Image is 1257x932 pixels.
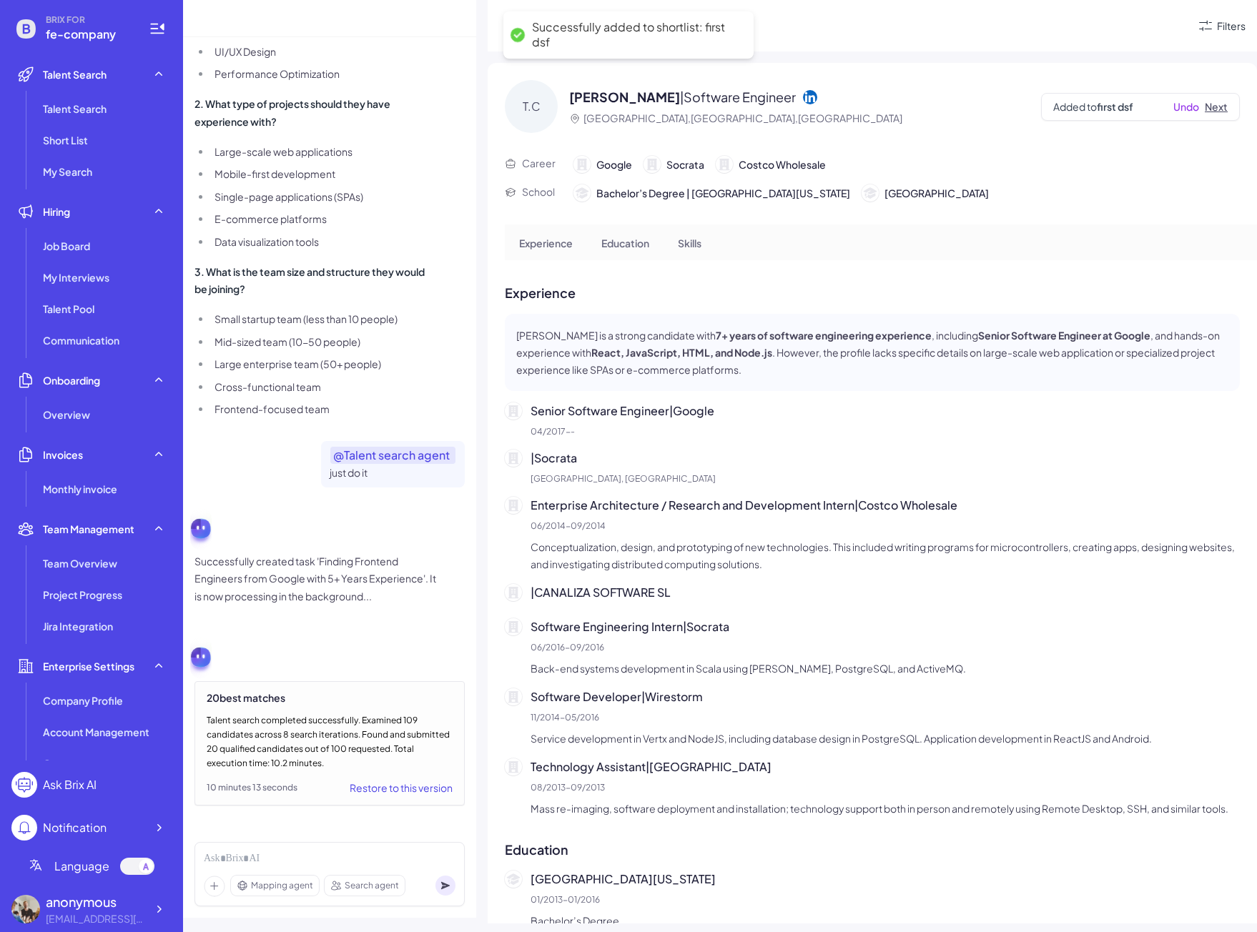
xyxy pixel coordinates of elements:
[211,143,438,161] li: Large-scale web applications
[43,447,83,462] span: Invoices
[330,464,456,482] p: just do it
[211,378,438,396] li: Cross-functional team
[531,871,1240,888] p: [GEOGRAPHIC_DATA][US_STATE]
[678,236,701,251] p: Skills
[211,233,438,251] li: Data visualization tools
[716,329,932,342] strong: 7+ years of software engineering experience
[11,895,40,923] img: 5ed69bc05bf8448c9af6ae11bb833557.webp
[207,781,297,794] div: 10 minutes 13 seconds
[596,186,850,201] span: Bachelor’s Degree | [GEOGRAPHIC_DATA][US_STATE]
[43,333,119,347] span: Communication
[739,157,826,172] span: Costco Wholesale
[531,450,1240,467] p: | Socrata
[531,688,1240,705] p: Software Developer | Wirestorm
[43,67,107,81] span: Talent Search
[211,188,438,206] li: Single-page applications (SPAs)
[680,89,796,105] span: | Software Engineer
[531,800,1240,817] p: Mass re-imaging, software deployment and installation; technology support both in person and remo...
[194,552,438,605] p: Successfully created task 'Finding Frontend Engineers from Google with 5+ Years Experience'. It i...
[211,400,438,418] li: Frontend-focused team
[207,690,453,705] div: 20 best matches
[43,133,88,147] span: Short List
[531,520,1240,532] p: 06/2014 - 09/2014
[978,329,1150,342] strong: Senior Software Engineer at Google
[46,14,132,26] span: BRIX FOR
[211,165,438,183] li: Mobile-first development
[522,184,555,199] p: School
[1205,99,1228,114] button: Next
[43,776,97,793] div: Ask Brix AI
[43,756,92,770] span: Contracts
[1097,100,1133,113] span: first dsf
[211,355,438,373] li: Large enterprise team (50+ people)
[46,911,146,926] div: fe-test@joinbrix.com
[884,186,989,201] span: [GEOGRAPHIC_DATA]
[516,327,1228,378] p: [PERSON_NAME] is a strong candidate with , including , and hands-on experience with . However, th...
[211,333,438,351] li: Mid-sized team (10-50 people)
[350,779,453,796] div: Restore to this version
[43,588,122,602] span: Project Progress
[591,346,772,359] strong: React, JavaScript, HTML, and Node.js
[54,858,109,875] span: Language
[505,80,558,133] div: T.C
[596,157,632,172] span: Google
[531,402,1240,420] p: Senior Software Engineer | Google
[46,892,146,911] div: anonymous
[43,619,113,633] span: Jira Integration
[207,713,453,770] div: Talent search completed successfully. Examined 109 candidates across 8 search iterations. Found a...
[43,270,109,284] span: My Interviews
[211,310,438,328] li: Small startup team (less than 10 people)
[43,239,90,253] span: Job Board
[46,26,132,43] span: fe-company
[531,758,1240,775] p: Technology Assistant | [GEOGRAPHIC_DATA]
[43,101,107,116] span: Talent Search
[531,425,1240,438] p: 04/2017 - -
[43,556,117,570] span: Team Overview
[601,236,649,251] p: Education
[194,265,425,296] strong: 3. What is the team size and structure they would be joining?
[1173,99,1199,114] button: Undo
[531,893,1240,906] p: 01/2013 - 01/2016
[43,693,123,708] span: Company Profile
[43,204,70,219] span: Hiring
[211,65,438,83] li: Performance Optimization
[43,522,134,536] span: Team Management
[1217,19,1246,34] div: Filters
[43,302,94,316] span: Talent Pool
[43,407,90,422] span: Overview
[505,840,1240,859] p: Education
[531,730,1240,747] p: Service development in Vertx and NodeJS, including database design in PostgreSQL. Application dev...
[531,584,1240,601] p: | CANALIZA SOFTWARE SL
[251,879,313,892] span: Mapping agent
[211,43,438,61] li: UI/UX Design
[531,660,1240,677] p: Back-end systems development in Scala using [PERSON_NAME], PostgreSQL, and ActiveMQ.
[43,373,100,387] span: Onboarding
[531,711,1240,724] p: 11/2014 - 05/2016
[43,725,149,739] span: Account Management
[522,156,556,171] p: Career
[666,157,704,172] span: Socrata
[531,472,1240,485] p: [GEOGRAPHIC_DATA], [GEOGRAPHIC_DATA]
[345,879,399,892] span: Search agent
[43,659,134,673] span: Enterprise Settings
[519,236,573,251] p: Experience
[569,89,680,105] span: [PERSON_NAME]
[194,97,390,128] strong: 2. What type of projects should they have experience with?
[531,912,1240,929] p: Bachelor’s Degree
[583,111,902,126] p: [GEOGRAPHIC_DATA],[GEOGRAPHIC_DATA],[GEOGRAPHIC_DATA]
[1053,99,1133,114] span: Added to
[531,618,1240,635] p: Software Engineering Intern | Socrata
[43,482,117,496] span: Monthly invoice
[211,210,438,228] li: E-commerce platforms
[43,819,107,836] div: Notification
[505,283,1240,302] p: Experience
[43,164,92,179] span: My Search
[330,447,455,464] span: @ T alent search agent
[531,538,1240,572] p: Conceptualization, design, and prototyping of new technologies. This included writing programs fo...
[531,781,1240,794] p: 08/2013 - 09/2013
[532,20,739,50] div: Successfully added to shortlist: first dsf
[531,641,1240,654] p: 06/2016 - 09/2016
[531,497,1240,514] p: Enterprise Architecture / Research and Development Intern | Costco Wholesale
